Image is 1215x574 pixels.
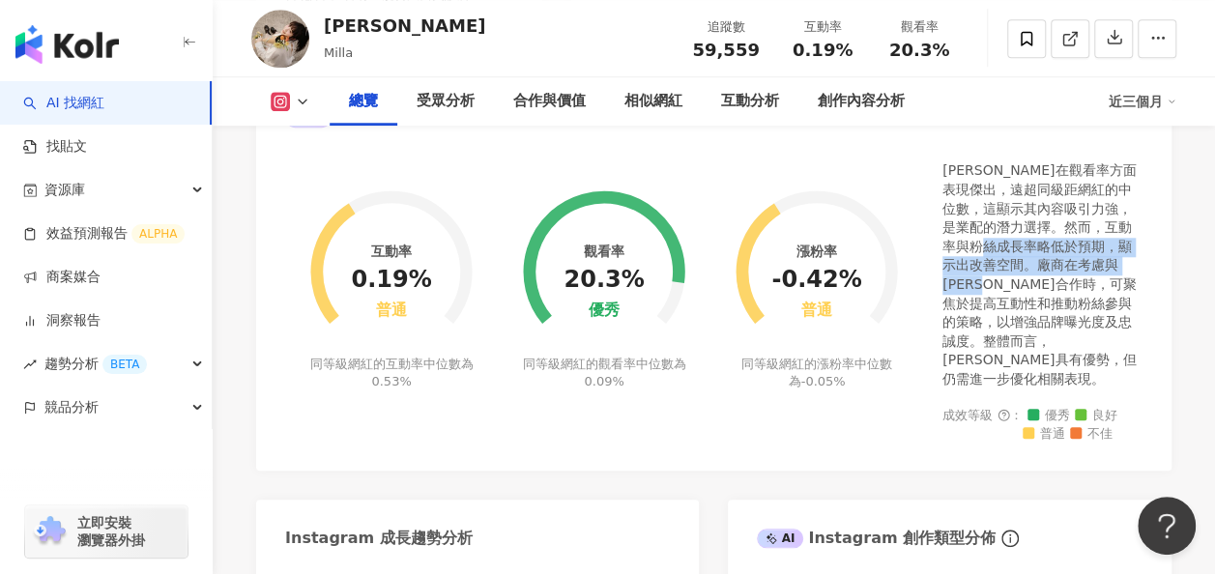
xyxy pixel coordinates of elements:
[584,374,623,388] span: 0.09%
[23,224,185,244] a: 效益預測報告ALPHA
[417,90,475,113] div: 受眾分析
[324,14,485,38] div: [PERSON_NAME]
[351,267,431,294] div: 0.19%
[889,41,949,60] span: 20.3%
[564,267,644,294] div: 20.3%
[1027,409,1070,423] span: 優秀
[584,244,624,259] div: 觀看率
[786,17,859,37] div: 互動率
[757,528,995,549] div: Instagram 創作類型分佈
[1075,409,1117,423] span: 良好
[15,25,119,64] img: logo
[801,301,832,320] div: 普通
[371,244,412,259] div: 互動率
[23,268,101,287] a: 商案媒合
[513,90,586,113] div: 合作與價值
[942,409,1143,443] div: 成效等級 ：
[285,528,473,549] div: Instagram 成長趨勢分析
[371,374,411,388] span: 0.53%
[689,17,763,37] div: 追蹤數
[757,529,803,548] div: AI
[520,356,689,390] div: 同等級網紅的觀看率中位數為
[23,311,101,330] a: 洞察報告
[624,90,682,113] div: 相似網紅
[251,10,309,68] img: KOL Avatar
[44,342,147,386] span: 趨勢分析
[801,374,846,388] span: -0.05%
[733,356,902,390] div: 同等級網紅的漲粉率中位數為
[23,358,37,371] span: rise
[692,40,759,60] span: 59,559
[793,41,853,60] span: 0.19%
[1109,86,1176,117] div: 近三個月
[31,516,69,547] img: chrome extension
[307,356,477,390] div: 同等級網紅的互動率中位數為
[942,161,1143,388] div: [PERSON_NAME]在觀看率方面表現傑出，遠超同級距網紅的中位數，這顯示其內容吸引力強，是業配的潛力選擇。然而，互動率與粉絲成長率略低於預期，顯示出改善空間。廠商在考慮與[PERSON_N...
[1023,427,1065,442] span: 普通
[44,168,85,212] span: 資源庫
[25,505,188,558] a: chrome extension立即安裝 瀏覽器外掛
[721,90,779,113] div: 互動分析
[23,94,104,113] a: searchAI 找網紅
[376,301,407,320] div: 普通
[589,301,620,320] div: 優秀
[1070,427,1113,442] span: 不佳
[882,17,956,37] div: 觀看率
[23,137,87,157] a: 找貼文
[998,527,1022,550] span: info-circle
[1138,497,1196,555] iframe: Help Scout Beacon - Open
[44,386,99,429] span: 競品分析
[771,267,861,294] div: -0.42%
[102,355,147,374] div: BETA
[77,514,145,549] span: 立即安裝 瀏覽器外掛
[796,244,837,259] div: 漲粉率
[818,90,905,113] div: 創作內容分析
[349,90,378,113] div: 總覽
[324,45,353,60] span: Milla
